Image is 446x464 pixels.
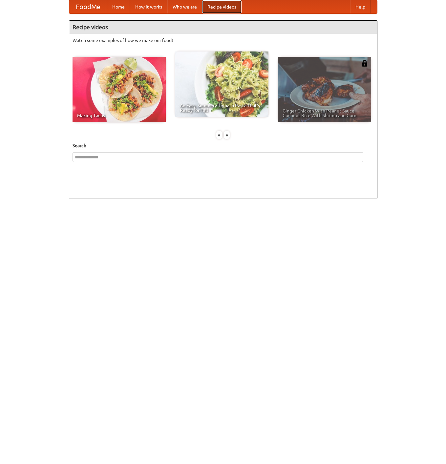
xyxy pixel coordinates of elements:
span: An Easy, Summery Tomato Pasta That's Ready for Fall [180,103,264,112]
a: Who we are [167,0,202,13]
div: » [224,131,230,139]
img: 483408.png [361,60,368,67]
a: Home [107,0,130,13]
a: Help [350,0,371,13]
p: Watch some examples of how we make our food! [73,37,374,44]
h5: Search [73,142,374,149]
a: An Easy, Summery Tomato Pasta That's Ready for Fall [175,51,268,117]
h4: Recipe videos [69,21,377,34]
div: « [216,131,222,139]
a: Making Tacos [73,57,166,122]
a: FoodMe [69,0,107,13]
a: Recipe videos [202,0,242,13]
a: How it works [130,0,167,13]
span: Making Tacos [77,113,161,118]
